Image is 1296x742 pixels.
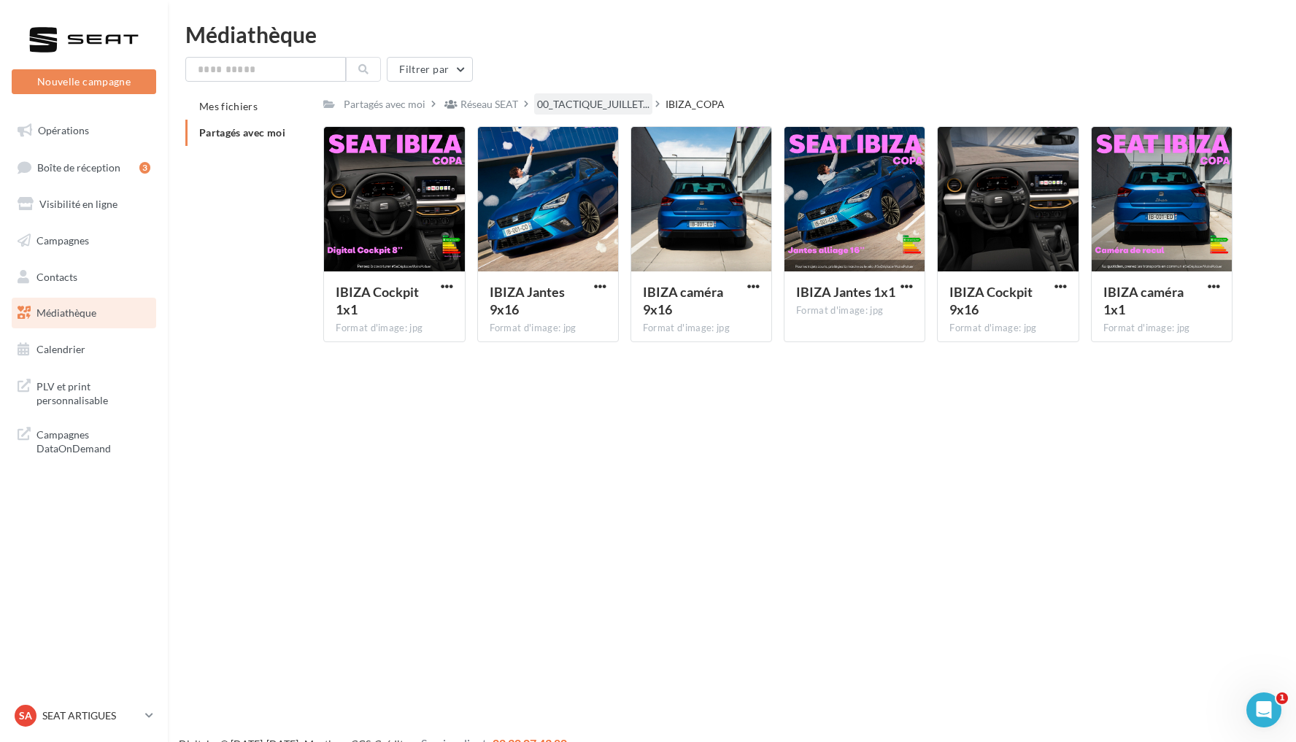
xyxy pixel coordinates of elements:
[1103,322,1220,335] div: Format d'image: jpg
[9,298,159,328] a: Médiathèque
[36,425,150,456] span: Campagnes DataOnDemand
[12,702,156,730] a: SA SEAT ARTIGUES
[36,234,89,247] span: Campagnes
[12,69,156,94] button: Nouvelle campagne
[19,708,32,723] span: SA
[460,97,518,112] div: Réseau SEAT
[9,262,159,293] a: Contacts
[9,419,159,462] a: Campagnes DataOnDemand
[490,322,606,335] div: Format d'image: jpg
[199,100,258,112] span: Mes fichiers
[36,306,96,319] span: Médiathèque
[796,284,895,300] span: IBIZA Jantes 1x1
[36,343,85,355] span: Calendrier
[36,376,150,408] span: PLV et print personnalisable
[490,284,565,317] span: IBIZA Jantes 9x16
[1276,692,1288,704] span: 1
[9,115,159,146] a: Opérations
[39,198,117,210] span: Visibilité en ligne
[387,57,473,82] button: Filtrer par
[185,23,1278,45] div: Médiathèque
[666,97,725,112] div: IBIZA_COPA
[38,124,89,136] span: Opérations
[9,334,159,365] a: Calendrier
[199,126,285,139] span: Partagés avec moi
[336,284,419,317] span: IBIZA Cockpit 1x1
[9,371,159,414] a: PLV et print personnalisable
[36,270,77,282] span: Contacts
[643,322,760,335] div: Format d'image: jpg
[1103,284,1184,317] span: IBIZA caméra 1x1
[336,322,452,335] div: Format d'image: jpg
[643,284,723,317] span: IBIZA caméra 9x16
[9,225,159,256] a: Campagnes
[344,97,425,112] div: Partagés avec moi
[37,161,120,173] span: Boîte de réception
[1246,692,1281,727] iframe: Intercom live chat
[949,284,1033,317] span: IBIZA Cockpit 9x16
[139,162,150,174] div: 3
[796,304,913,317] div: Format d'image: jpg
[42,708,139,723] p: SEAT ARTIGUES
[9,189,159,220] a: Visibilité en ligne
[537,97,649,112] span: 00_TACTIQUE_JUILLET...
[949,322,1066,335] div: Format d'image: jpg
[9,152,159,183] a: Boîte de réception3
